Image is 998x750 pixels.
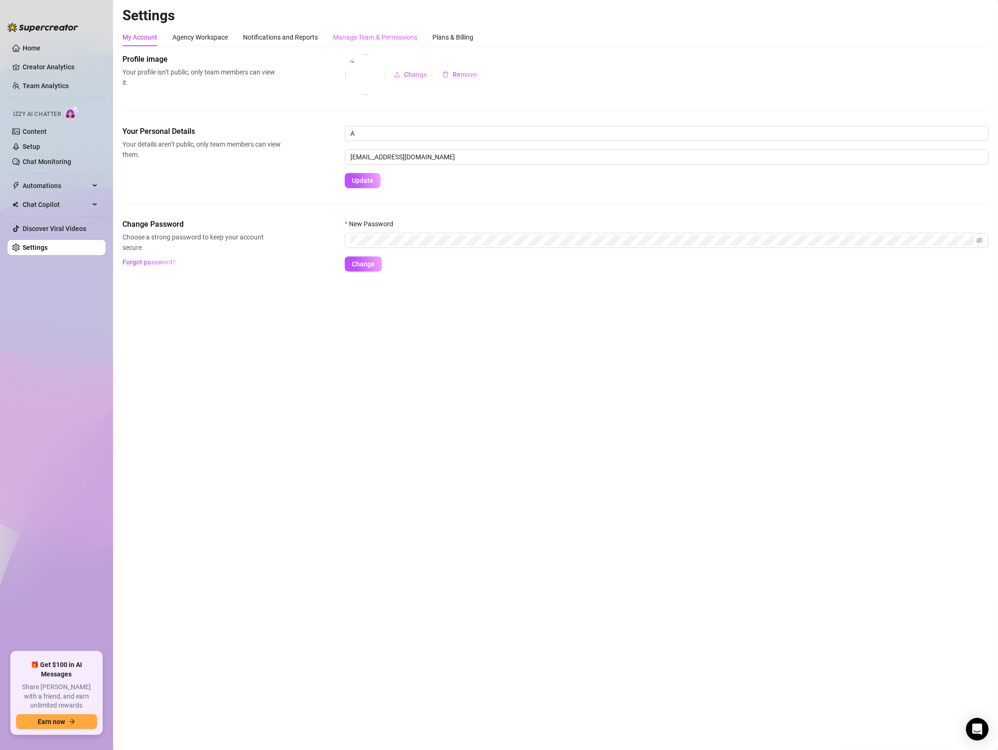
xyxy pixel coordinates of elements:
[453,71,477,78] span: Remove
[16,660,97,679] span: 🎁 Get $100 in AI Messages
[345,256,382,272] button: Change
[122,139,281,160] span: Your details aren’t public, only team members can view them.
[404,71,427,78] span: Change
[12,201,18,208] img: Chat Copilot
[23,244,48,251] a: Settings
[23,59,98,74] a: Creator Analytics
[23,143,40,150] a: Setup
[172,32,228,42] div: Agency Workspace
[23,128,47,135] a: Content
[122,54,281,65] span: Profile image
[345,149,989,165] input: Enter new email
[442,71,449,78] span: delete
[16,683,97,710] span: Share [PERSON_NAME] with a friend, and earn unlimited rewards
[345,54,386,95] img: profilePics%2FziTcveXAf0V3F9yvoqddEdByV0p2.jpeg
[65,106,79,120] img: AI Chatter
[333,32,417,42] div: Manage Team & Permissions
[23,44,41,52] a: Home
[435,67,485,82] button: Remove
[352,260,375,268] span: Change
[13,110,61,119] span: Izzy AI Chatter
[394,71,400,78] span: upload
[386,67,435,82] button: Change
[243,32,318,42] div: Notifications and Reports
[23,158,71,165] a: Chat Monitoring
[350,235,974,246] input: New Password
[12,182,20,190] span: thunderbolt
[122,32,157,42] div: My Account
[122,232,281,253] span: Choose a strong password to keep your account secure.
[23,225,86,232] a: Discover Viral Videos
[345,219,399,229] label: New Password
[345,126,989,141] input: Enter name
[345,173,381,188] button: Update
[69,718,75,725] span: arrow-right
[23,178,89,193] span: Automations
[976,237,983,244] span: eye-invisible
[122,219,281,230] span: Change Password
[432,32,473,42] div: Plans & Billing
[23,82,69,90] a: Team Analytics
[352,177,373,184] span: Update
[122,67,281,88] span: Your profile isn’t public, only team members can view it.
[23,197,89,212] span: Chat Copilot
[122,126,281,137] span: Your Personal Details
[122,255,176,270] button: Forgot password?
[123,258,176,266] span: Forgot password?
[38,718,65,725] span: Earn now
[16,714,97,729] button: Earn nowarrow-right
[122,7,989,25] h2: Settings
[966,718,989,741] div: Open Intercom Messenger
[8,23,78,32] img: logo-BBDzfeDw.svg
